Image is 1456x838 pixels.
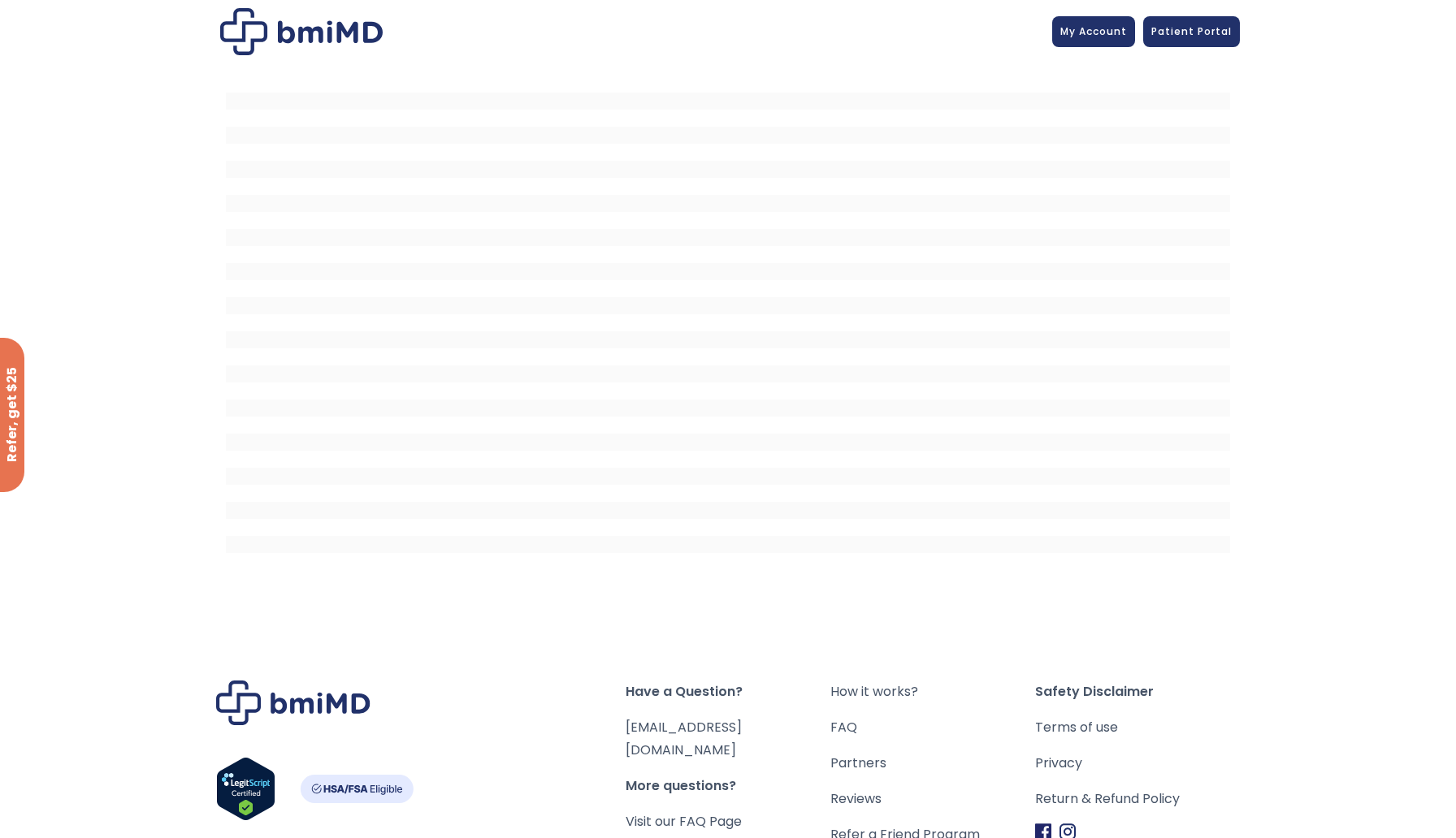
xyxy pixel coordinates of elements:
[626,812,742,831] a: Visit our FAQ Page
[216,680,370,725] img: Brand Logo
[1151,24,1232,38] span: Patient Portal
[220,8,383,55] img: Patient Messaging Portal
[830,788,1035,810] a: Reviews
[1052,16,1135,47] a: My Account
[216,757,275,828] a: Verify LegitScript Approval for www.bmimd.com
[830,680,1035,703] a: How it works?
[1035,680,1240,703] span: Safety Disclaimer
[226,76,1230,563] iframe: MDI Patient Messaging Portal
[1035,716,1240,739] a: Terms of use
[300,775,414,803] img: HSA-FSA
[626,680,830,703] span: Have a Question?
[626,775,830,797] span: More questions?
[830,716,1035,739] a: FAQ
[1035,788,1240,810] a: Return & Refund Policy
[1060,24,1127,38] span: My Account
[626,718,742,759] a: [EMAIL_ADDRESS][DOMAIN_NAME]
[1035,752,1240,775] a: Privacy
[830,752,1035,775] a: Partners
[1143,16,1240,47] a: Patient Portal
[216,757,275,821] img: Verify Approval for www.bmimd.com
